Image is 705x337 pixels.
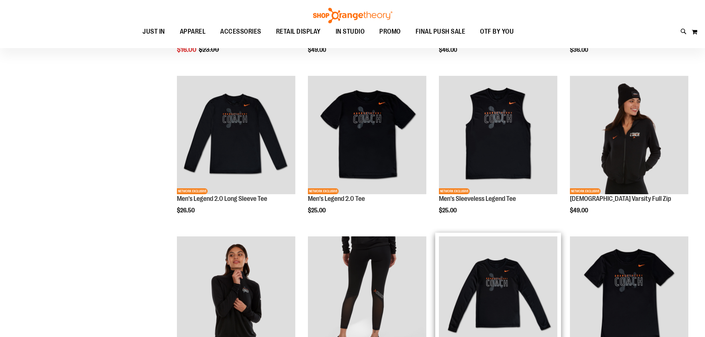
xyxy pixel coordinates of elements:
span: PROMO [379,23,401,40]
span: $23.00 [199,46,220,53]
span: NETWORK EXCLUSIVE [308,188,339,194]
span: $25.00 [439,207,458,214]
div: product [173,72,299,233]
span: NETWORK EXCLUSIVE [177,188,208,194]
a: OTF BY YOU [473,23,521,40]
span: $36.00 [570,47,589,53]
span: $16.00 [177,46,198,53]
span: NETWORK EXCLUSIVE [439,188,470,194]
a: ACCESSORIES [213,23,269,40]
span: $49.00 [308,47,327,53]
span: JUST IN [142,23,165,40]
a: Men's Legend 2.0 Tee [308,195,365,202]
div: product [435,72,561,233]
a: OTF Mens Coach FA23 Legend 2.0 LS Tee - Black primary imageNETWORK EXCLUSIVE [177,76,295,195]
span: NETWORK EXCLUSIVE [570,188,601,194]
div: product [304,72,430,233]
span: APPAREL [180,23,206,40]
span: $26.50 [177,207,196,214]
span: FINAL PUSH SALE [416,23,466,40]
span: $46.00 [439,47,458,53]
a: FINAL PUSH SALE [408,23,473,40]
a: PROMO [372,23,408,40]
a: OTF Mens Coach FA23 Legend Sleeveless Tee - Black primary imageNETWORK EXCLUSIVE [439,76,557,195]
a: OTF Ladies Coach FA23 Varsity Full Zip - Black primary imageNETWORK EXCLUSIVE [570,76,688,195]
a: Men's Sleeveless Legend Tee [439,195,516,202]
img: OTF Mens Coach FA23 Legend 2.0 LS Tee - Black primary image [177,76,295,194]
span: $25.00 [308,207,327,214]
a: RETAIL DISPLAY [269,23,328,40]
a: OTF Mens Coach FA23 Legend 2.0 SS Tee - Black primary imageNETWORK EXCLUSIVE [308,76,426,195]
span: OTF BY YOU [480,23,514,40]
span: ACCESSORIES [220,23,261,40]
img: OTF Mens Coach FA23 Legend Sleeveless Tee - Black primary image [439,76,557,194]
img: OTF Mens Coach FA23 Legend 2.0 SS Tee - Black primary image [308,76,426,194]
img: OTF Ladies Coach FA23 Varsity Full Zip - Black primary image [570,76,688,194]
a: IN STUDIO [328,23,372,40]
img: Shop Orangetheory [312,8,393,23]
a: Men's Legend 2.0 Long Sleeve Tee [177,195,267,202]
span: IN STUDIO [336,23,365,40]
div: product [566,72,692,233]
a: [DEMOGRAPHIC_DATA] Varsity Full Zip [570,195,671,202]
a: JUST IN [135,23,172,40]
a: APPAREL [172,23,213,40]
span: $49.00 [570,207,589,214]
span: RETAIL DISPLAY [276,23,321,40]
